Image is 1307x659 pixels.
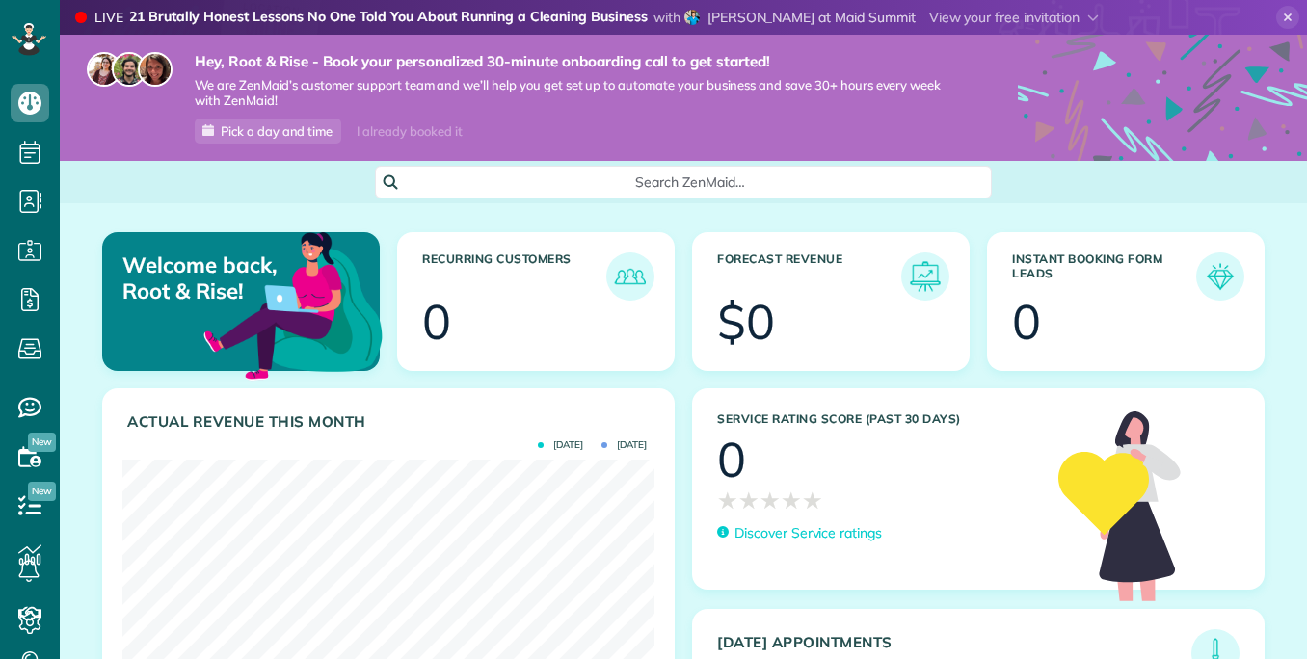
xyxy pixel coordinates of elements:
[760,484,781,517] span: ★
[906,257,945,296] img: icon_forecast_revenue-8c13a41c7ed35a8dcfafea3cbb826a0462acb37728057bba2d056411b612bbbe.png
[611,257,650,296] img: icon_recurring_customers-cf858462ba22bcd05b5a5880d41d6543d210077de5bb9ebc9590e49fd87d84ed.png
[87,52,121,87] img: maria-72a9807cf96188c08ef61303f053569d2e2a8a1cde33d635c8a3ac13582a053d.jpg
[138,52,173,87] img: michelle-19f622bdf1676172e81f8f8fba1fb50e276960ebfe0243fe18214015130c80e4.jpg
[122,252,288,303] p: Welcome back, Root & Rise!
[707,9,916,26] span: [PERSON_NAME] at Maid Summit
[28,482,56,501] span: New
[717,252,901,301] h3: Forecast Revenue
[734,523,882,543] p: Discover Service ratings
[717,298,775,346] div: $0
[717,523,882,543] a: Discover Service ratings
[221,123,333,139] span: Pick a day and time
[1201,257,1240,296] img: icon_form_leads-04211a6a04a5b2264e4ee56bc0799ec3eb69b7e499cbb523a139df1d13a81ae0.png
[345,119,473,144] div: I already booked it
[717,412,1039,426] h3: Service Rating score (past 30 days)
[717,484,738,517] span: ★
[200,210,387,397] img: dashboard_welcome-42a62b7d889689a78055ac9021e634bf52bae3f8056760290aed330b23ab8690.png
[422,252,606,301] h3: Recurring Customers
[684,10,700,25] img: angela-brown-4d683074ae0fcca95727484455e3f3202927d5098cd1ff65ad77dadb9e4011d8.jpg
[112,52,147,87] img: jorge-587dff0eeaa6aab1f244e6dc62b8924c3b6ad411094392a53c71c6c4a576187d.jpg
[781,484,802,517] span: ★
[195,77,960,110] span: We are ZenMaid’s customer support team and we’ll help you get set up to automate your business an...
[653,9,680,26] span: with
[129,8,648,28] strong: 21 Brutally Honest Lessons No One Told You About Running a Cleaning Business
[1012,298,1041,346] div: 0
[195,52,960,71] strong: Hey, Root & Rise - Book your personalized 30-minute onboarding call to get started!
[127,413,654,431] h3: Actual Revenue this month
[738,484,760,517] span: ★
[1012,252,1196,301] h3: Instant Booking Form Leads
[195,119,341,144] a: Pick a day and time
[717,435,746,484] div: 0
[538,440,583,450] span: [DATE]
[802,484,823,517] span: ★
[422,298,451,346] div: 0
[28,433,56,452] span: New
[601,440,647,450] span: [DATE]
